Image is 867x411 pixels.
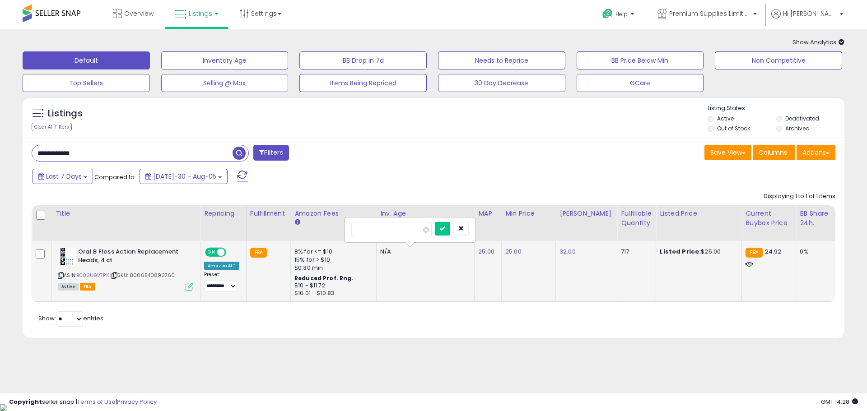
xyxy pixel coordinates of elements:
button: GCare [577,74,704,92]
button: BB Drop in 7d [299,51,427,69]
span: Listings [189,9,212,18]
div: $0.30 min [294,264,369,272]
span: [DATE]-30 - Aug-05 [153,172,216,181]
div: $10 - $11.72 [294,282,369,290]
div: Clear All Filters [32,123,72,131]
div: Repricing [204,209,242,218]
a: Privacy Policy [117,397,157,406]
div: Inv. Age [DEMOGRAPHIC_DATA]-180 [380,209,471,228]
strong: Copyright [9,397,42,406]
span: Hi [PERSON_NAME] [783,9,837,18]
button: Inventory Age [161,51,289,69]
div: seller snap | | [9,398,157,406]
b: Listed Price: [660,247,701,256]
span: Compared to: [94,173,136,181]
button: Last 7 Days [33,169,93,184]
div: Amazon AI * [204,262,239,270]
span: All listings currently available for purchase on Amazon [58,283,79,291]
div: Title [56,209,196,218]
span: OFF [225,249,239,256]
button: 30 Day Decrease [438,74,565,92]
a: Help [595,1,643,29]
label: Out of Stock [717,125,750,132]
span: ON [206,249,217,256]
a: Terms of Use [77,397,116,406]
a: 32.00 [559,247,576,256]
div: [PERSON_NAME] [559,209,613,218]
div: Fulfillment [250,209,287,218]
span: Columns [759,148,787,157]
span: FBA [80,283,95,291]
button: Top Sellers [23,74,150,92]
button: [DATE]-30 - Aug-05 [140,169,228,184]
span: Show: entries [38,314,103,323]
button: Items Being Repriced [299,74,427,92]
span: Overview [124,9,154,18]
b: Reduced Prof. Rng. [294,274,354,282]
div: N/A [380,248,467,256]
div: 15% for > $10 [294,256,369,264]
span: 2025-08-13 14:28 GMT [821,397,858,406]
p: Listing States: [708,104,844,113]
h5: Listings [48,107,83,120]
div: BB Share 24h. [800,209,833,228]
div: Amazon Fees [294,209,373,218]
button: Default [23,51,150,69]
div: $10.01 - $10.83 [294,290,369,297]
button: Selling @ Max [161,74,289,92]
b: Oral B Floss Action Replacement Heads, 4 ct [78,248,188,267]
a: Hi [PERSON_NAME] [771,9,844,29]
div: 717 [621,248,649,256]
a: B003U9V7PK [76,272,109,279]
button: Filters [253,145,289,161]
button: Columns [753,145,795,160]
div: Current Buybox Price [746,209,792,228]
img: 41+Qzp9ajxL._SL40_.jpg [58,248,76,266]
small: FBA [250,248,267,258]
a: 25.00 [478,247,494,256]
span: 24.92 [765,247,782,256]
div: 0% [800,248,830,256]
div: Fulfillable Quantity [621,209,652,228]
label: Active [717,115,734,122]
div: MAP [478,209,498,218]
div: ASIN: [58,248,193,290]
span: | SKU: 8006540893760 [110,272,175,279]
span: Show Analytics [792,38,844,46]
small: FBA [746,248,762,258]
div: Preset: [204,272,239,292]
span: Premium Supplies Limited [669,9,750,18]
div: Min Price [505,209,552,218]
label: Deactivated [785,115,819,122]
button: Actions [797,145,835,160]
a: 25.00 [505,247,522,256]
label: Archived [785,125,810,132]
i: Get Help [602,8,613,19]
span: Last 7 Days [46,172,82,181]
small: Amazon Fees. [294,218,300,226]
button: Save View [704,145,751,160]
div: Displaying 1 to 1 of 1 items [764,192,835,201]
span: Help [615,10,628,18]
div: Listed Price [660,209,738,218]
button: Non Competitive [715,51,842,69]
div: $25.00 [660,248,735,256]
button: BB Price Below Min [577,51,704,69]
div: 8% for <= $10 [294,248,369,256]
button: Needs to Reprice [438,51,565,69]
